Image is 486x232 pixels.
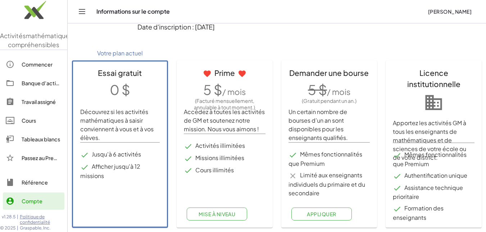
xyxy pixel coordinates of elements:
[222,87,246,97] font: / mois
[137,23,215,31] font: Date d'inscription : [DATE]
[3,112,64,129] a: Cours
[97,49,143,57] font: Votre plan actuel
[22,61,53,68] font: Commencer
[422,5,477,18] button: [PERSON_NAME]
[8,32,73,49] font: mathématiques compréhensibles
[393,184,463,201] font: Assistance technique prioritaire
[404,172,467,179] font: Authentification unique
[20,214,50,225] font: Politique de confidentialité
[3,93,64,110] a: Travail assigné
[3,174,64,191] a: Référence
[194,97,255,110] font: (Facturé mensuellement, annulable à tout moment.)
[17,214,18,219] font: |
[22,117,36,124] font: Cours
[291,208,352,220] button: Appliquer
[393,151,467,168] font: Mêmes fonctionnalités que Premium
[22,80,68,86] font: Banque d'activités
[195,154,244,162] font: Missions illimitées
[80,108,154,141] font: Découvrez si les activités mathématiques à saisir conviennent à vous et à vos élèves.
[302,97,356,104] font: (Gratuit pendant un an.)
[80,163,140,179] font: Afficher jusqu'à 12 missions
[289,108,348,141] font: Un certain nombre de bourses d’un an sont disponibles pour les enseignants qualifiés.
[3,192,64,210] a: Compte
[184,108,265,133] font: Accédez à toutes les activités de GM et soutenez notre mission. Nous vous aimons !
[22,155,69,161] font: Passez au Premium !
[327,87,350,97] font: / mois
[289,171,365,197] font: Limité aux enseignants individuels du primaire et du secondaire
[3,74,64,92] a: Banque d'activités
[214,68,235,78] font: Prime
[98,68,142,78] font: Essai gratuit
[407,68,460,89] font: Licence institutionnelle
[3,131,64,148] a: Tableaux blancs
[17,225,18,231] font: |
[110,81,130,98] font: 0 $
[92,150,141,158] font: Jusqu'à 6 activités
[22,179,48,186] font: Référence
[308,81,327,98] font: 5 $
[393,204,444,221] font: Formation des enseignants
[22,136,60,142] font: Tableaux blancs
[195,142,245,149] font: Activités illimitées
[22,198,42,204] font: Compte
[203,81,222,98] font: 5 $
[22,99,56,105] font: Travail assigné
[187,208,247,220] button: Mise à niveau
[76,6,88,17] button: Basculer la navigation
[199,211,235,217] font: Mise à niveau
[20,214,67,225] a: Politique de confidentialité
[428,8,472,15] font: [PERSON_NAME]
[2,214,15,219] font: v1.28.5
[289,68,369,78] font: Demander une bourse
[195,166,234,174] font: Cours illimités
[3,56,64,73] a: Commencer
[307,211,336,217] font: Appliquer
[289,150,362,167] font: Mêmes fonctionnalités que Premium
[393,119,466,161] font: Apportez les activités GM à tous les enseignants de mathématiques et de sciences de votre école o...
[20,225,50,231] font: Graspable, Inc.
